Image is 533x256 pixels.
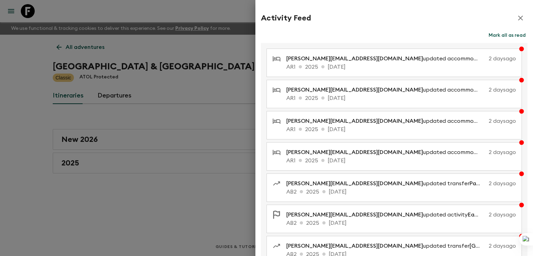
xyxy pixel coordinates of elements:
[286,212,423,217] span: [PERSON_NAME][EMAIL_ADDRESS][DOMAIN_NAME]
[487,31,527,40] button: Mark all as read
[286,219,516,227] p: AB2 2025 [DATE]
[286,148,486,156] p: updated accommodation
[489,86,516,94] p: 2 days ago
[286,87,423,93] span: [PERSON_NAME][EMAIL_ADDRESS][DOMAIN_NAME]
[286,181,423,186] span: [PERSON_NAME][EMAIL_ADDRESS][DOMAIN_NAME]
[489,148,516,156] p: 2 days ago
[286,56,423,61] span: [PERSON_NAME][EMAIL_ADDRESS][DOMAIN_NAME]
[286,125,516,134] p: AR1 2025 [DATE]
[286,242,486,250] p: updated transfer
[286,211,486,219] p: updated activity
[261,14,311,23] h2: Activity Feed
[286,94,516,102] p: AR1 2025 [DATE]
[286,179,486,188] p: updated transfer
[489,211,516,219] p: 2 days ago
[286,188,516,196] p: AB2 2025 [DATE]
[489,54,516,63] p: 2 days ago
[489,242,516,250] p: 2 days ago
[286,150,423,155] span: [PERSON_NAME][EMAIL_ADDRESS][DOMAIN_NAME]
[286,118,423,124] span: [PERSON_NAME][EMAIL_ADDRESS][DOMAIN_NAME]
[489,117,516,125] p: 2 days ago
[286,54,486,63] p: updated accommodation
[286,117,486,125] p: updated accommodation
[286,63,516,71] p: AR1 2025 [DATE]
[489,179,516,188] p: 2 days ago
[286,156,516,165] p: AR1 2025 [DATE]
[286,86,486,94] p: updated accommodation
[286,243,423,249] span: [PERSON_NAME][EMAIL_ADDRESS][DOMAIN_NAME]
